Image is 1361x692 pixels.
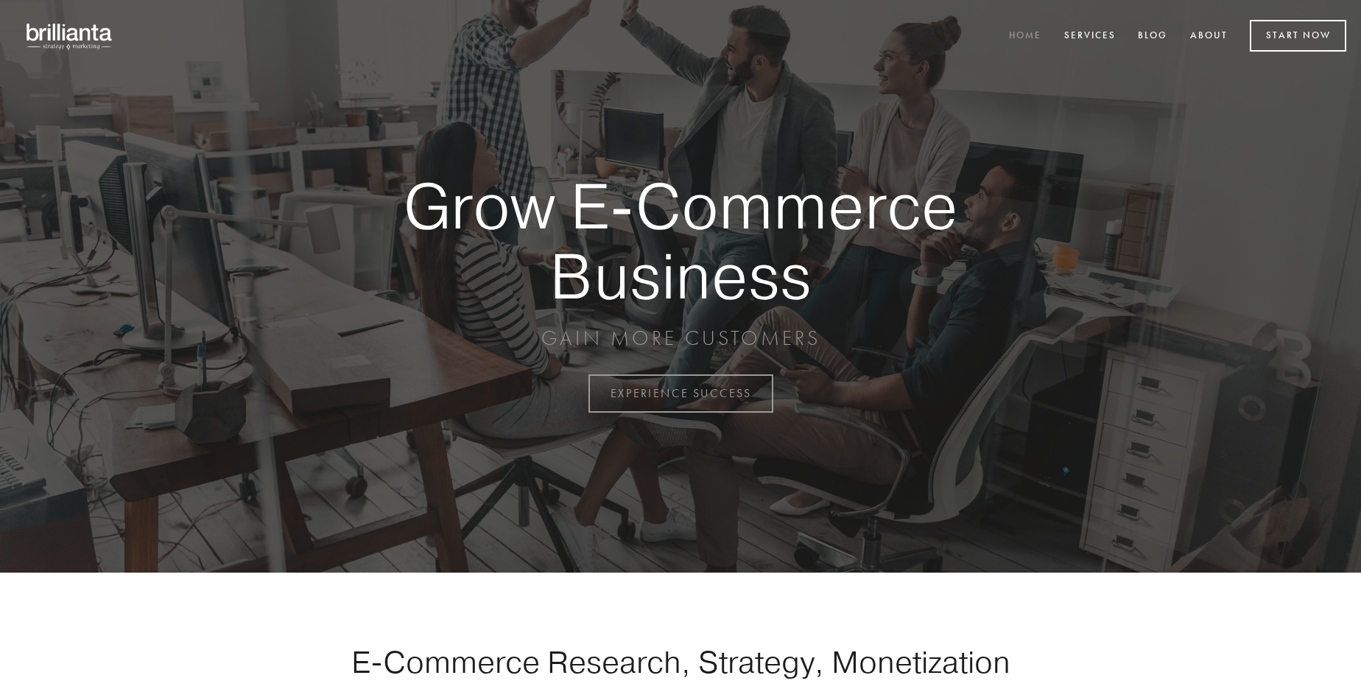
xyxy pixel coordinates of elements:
img: brillianta - research, strategy, marketing [15,15,125,57]
a: Services [1055,24,1125,49]
a: Start Now [1250,20,1346,52]
a: Blog [1128,24,1177,49]
a: EXPERIENCE SUCCESS [588,374,773,413]
a: About [1181,24,1237,49]
h1: E-Commerce Research, Strategy, Monetization [305,643,1056,680]
a: Home [999,24,1051,49]
p: GAIN MORE CUSTOMERS [352,325,1009,352]
strong: Grow E-Commerce Business [352,171,1009,310]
